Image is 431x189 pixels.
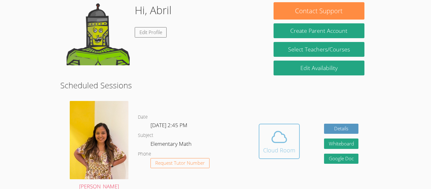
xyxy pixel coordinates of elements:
span: [DATE] 2:45 PM [151,121,187,129]
a: Select Teachers/Courses [274,42,364,57]
h1: Hi, Abril [135,2,172,18]
a: Edit Availability [274,61,364,75]
dt: Subject [138,132,153,139]
dt: Phone [138,150,151,158]
button: Create Parent Account [274,23,364,38]
span: Request Tutor Number [155,161,205,165]
img: avatar.png [70,101,128,179]
a: Edit Profile [135,27,167,38]
h2: Scheduled Sessions [60,79,371,91]
img: default.png [67,2,130,65]
dt: Date [138,113,148,121]
button: Cloud Room [259,124,300,159]
div: Cloud Room [263,146,295,155]
a: Google Doc [324,154,359,164]
button: Request Tutor Number [151,158,210,168]
dd: Elementary Math [151,139,193,150]
button: Whiteboard [324,139,359,149]
a: Details [324,124,359,134]
button: Contact Support [274,2,364,20]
